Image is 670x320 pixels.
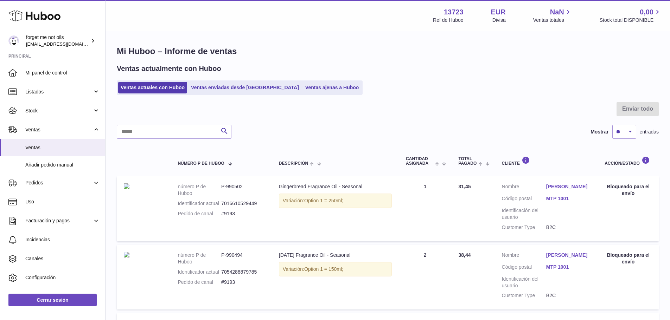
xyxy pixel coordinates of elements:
span: Cantidad ASIGNADA [406,157,433,166]
span: 38,44 [458,252,471,258]
span: Incidencias [25,236,100,243]
dd: 7016610529449 [221,200,265,207]
span: Configuración [25,274,100,281]
dd: #9193 [221,279,265,286]
strong: EUR [491,7,506,17]
a: MTP 1001 [546,264,591,270]
dt: número P de Huboo [178,183,221,197]
dt: Nombre [502,252,546,260]
dd: P-990502 [221,183,265,197]
span: Mi panel de control [25,70,100,76]
span: Total pagado [458,157,477,166]
img: custom_resized_afdd2e63-5cab-426c-bda1-a945e7197fb2.jpg [124,183,129,189]
div: Gingerbread Fragrance Oil - Seasonal [279,183,392,190]
dt: Customer Type [502,292,546,299]
a: Ventas actuales con Huboo [118,82,187,93]
span: Stock total DISPONIBLE [600,17,662,24]
span: Option 1 = 250ml; [304,198,343,203]
td: 1 [399,176,451,241]
dt: número P de Huboo [178,252,221,265]
span: Ventas totales [533,17,572,24]
h2: Ventas actualmente con Huboo [117,64,221,73]
a: 0,00 Stock total DISPONIBLE [600,7,662,24]
span: 0,00 [640,7,653,17]
div: Acción/Estado [605,156,652,166]
span: Canales [25,255,100,262]
span: Uso [25,198,100,205]
dt: Identificación del usuario [502,207,546,221]
a: [PERSON_NAME] [546,252,591,259]
span: Listados [25,89,92,95]
a: [PERSON_NAME] [546,183,591,190]
span: Option 1 = 150ml; [304,266,343,272]
div: Variación: [279,262,392,276]
dt: Nombre [502,183,546,192]
label: Mostrar [591,129,608,135]
span: Facturación y pagos [25,217,92,224]
span: entradas [640,129,659,135]
span: Añadir pedido manual [25,162,100,168]
dt: Pedido de canal [178,210,221,217]
dd: #9193 [221,210,265,217]
div: Variación: [279,194,392,208]
h1: Mi Huboo – Informe de ventas [117,46,659,57]
dd: 7054288879785 [221,269,265,275]
div: forget me not oils [26,34,89,47]
span: Pedidos [25,179,92,186]
a: Ventas enviadas desde [GEOGRAPHIC_DATA] [189,82,301,93]
strong: 13723 [444,7,464,17]
div: Bloqueado para el envío [605,183,652,197]
dt: Identificador actual [178,200,221,207]
span: NaN [550,7,564,17]
span: Ventas [25,144,100,151]
a: MTP 1001 [546,195,591,202]
dd: P-990494 [221,252,265,265]
a: NaN Ventas totales [533,7,572,24]
div: Bloqueado para el envío [605,252,652,265]
dt: Código postal [502,264,546,272]
span: número P de Huboo [178,161,224,166]
span: Descripción [279,161,308,166]
img: internalAdmin-13723@internal.huboo.com [8,35,19,46]
div: [DATE] Fragrance Oil - Seasonal [279,252,392,259]
dt: Pedido de canal [178,279,221,286]
dt: Identificación del usuario [502,276,546,289]
dd: B2C [546,224,591,231]
a: Cerrar sesión [8,294,97,306]
dt: Identificador actual [178,269,221,275]
span: [EMAIL_ADDRESS][DOMAIN_NAME] [26,41,103,47]
dt: Código postal [502,195,546,204]
td: 2 [399,245,451,309]
div: Cliente [502,156,591,166]
dt: Customer Type [502,224,546,231]
span: Stock [25,107,92,114]
img: custom_resized_85e5b4a3-6080-444f-9cb0-58185f90fed3.jpg [124,252,129,257]
a: Ventas ajenas a Huboo [303,82,362,93]
dd: B2C [546,292,591,299]
div: Ref de Huboo [433,17,463,24]
span: Ventas [25,126,92,133]
div: Divisa [492,17,506,24]
span: 31,45 [458,184,471,189]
